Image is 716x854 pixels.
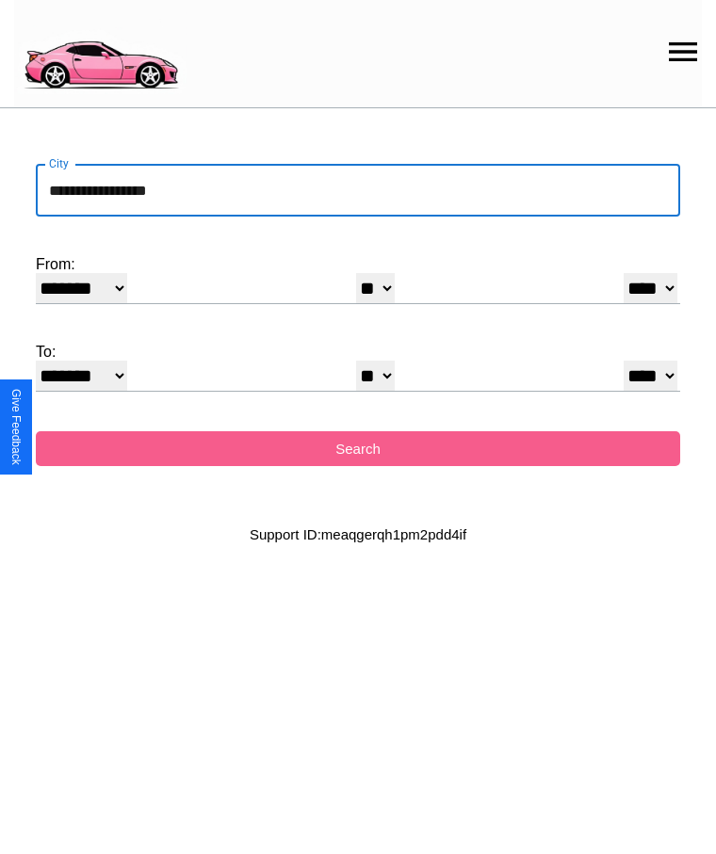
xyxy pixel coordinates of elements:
[36,431,680,466] button: Search
[36,256,680,273] label: From:
[49,155,69,171] label: City
[14,9,187,94] img: logo
[36,344,680,361] label: To:
[9,389,23,465] div: Give Feedback
[250,522,466,547] p: Support ID: meaqgerqh1pm2pdd4if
